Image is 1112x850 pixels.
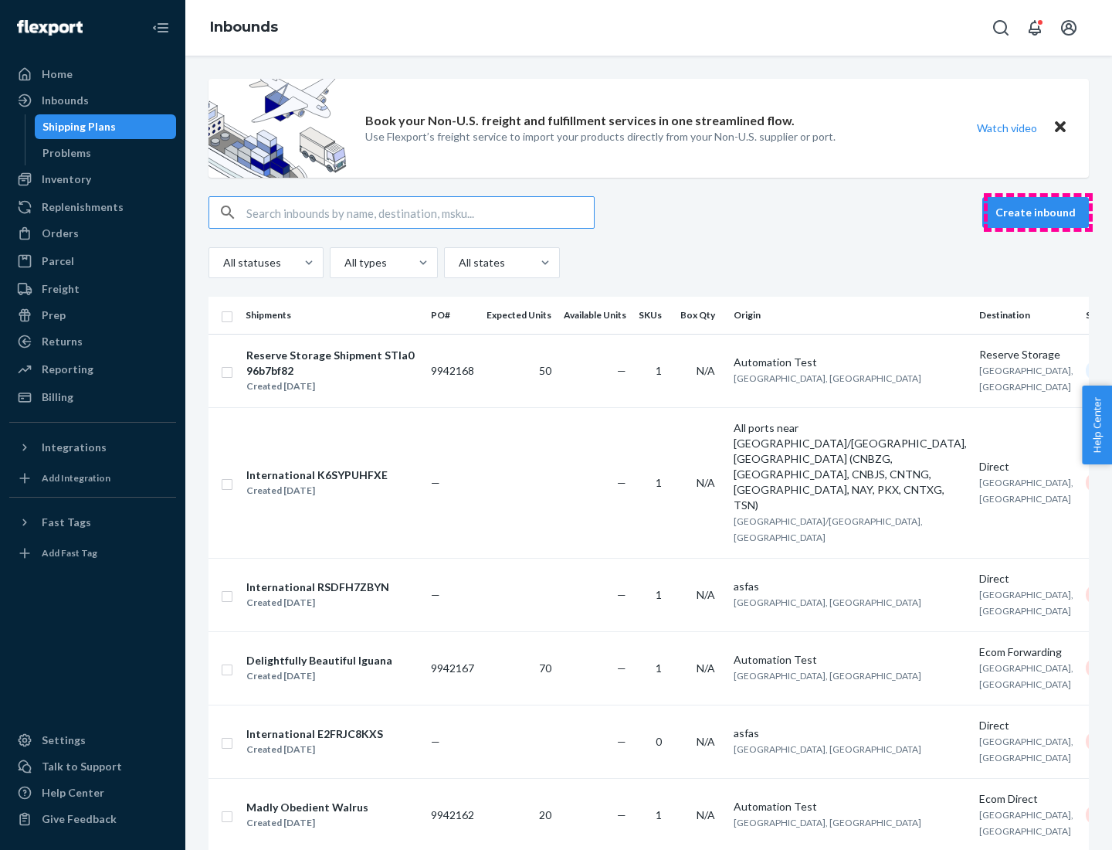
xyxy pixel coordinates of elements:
div: Replenishments [42,199,124,215]
div: Settings [42,733,86,748]
a: Inbounds [9,88,176,113]
span: 1 [656,364,662,377]
span: [GEOGRAPHIC_DATA]/[GEOGRAPHIC_DATA], [GEOGRAPHIC_DATA] [734,515,923,543]
a: Reporting [9,357,176,382]
span: [GEOGRAPHIC_DATA], [GEOGRAPHIC_DATA] [734,670,921,682]
div: Give Feedback [42,811,117,827]
div: Automation Test [734,799,967,814]
span: 1 [656,588,662,601]
span: 1 [656,808,662,821]
span: [GEOGRAPHIC_DATA], [GEOGRAPHIC_DATA] [979,662,1073,690]
th: Box Qty [674,297,727,334]
div: Orders [42,226,79,241]
th: Shipments [239,297,425,334]
a: Inventory [9,167,176,192]
div: Help Center [42,785,104,801]
button: Fast Tags [9,510,176,535]
div: Inventory [42,172,91,187]
div: Reserve Storage [979,347,1073,362]
span: — [431,735,440,748]
span: N/A [697,661,715,675]
button: Open account menu [1053,12,1084,43]
a: Freight [9,277,176,301]
img: Flexport logo [17,20,83,36]
a: Add Fast Tag [9,541,176,566]
td: 9942168 [425,334,480,407]
div: Inbounds [42,93,89,108]
span: [GEOGRAPHIC_DATA], [GEOGRAPHIC_DATA] [734,817,921,828]
div: Prep [42,308,66,323]
div: Automation Test [734,652,967,668]
span: 20 [539,808,551,821]
div: Shipping Plans [42,119,116,134]
div: Parcel [42,253,74,269]
div: Created [DATE] [246,815,368,831]
div: Talk to Support [42,759,122,774]
span: N/A [697,364,715,377]
div: International E2FRJC8KXS [246,726,383,742]
div: Automation Test [734,355,967,370]
span: [GEOGRAPHIC_DATA], [GEOGRAPHIC_DATA] [979,365,1073,393]
p: Book your Non-U.S. freight and fulfillment services in one streamlined flow. [365,112,795,130]
a: Problems [35,141,177,165]
span: [GEOGRAPHIC_DATA], [GEOGRAPHIC_DATA] [979,809,1073,837]
span: 0 [656,735,662,748]
div: Home [42,66,73,82]
span: N/A [697,735,715,748]
span: [GEOGRAPHIC_DATA], [GEOGRAPHIC_DATA] [734,597,921,608]
span: [GEOGRAPHIC_DATA], [GEOGRAPHIC_DATA] [979,477,1073,505]
span: N/A [697,588,715,601]
div: Direct [979,459,1073,474]
div: Billing [42,389,73,405]
a: Parcel [9,249,176,274]
button: Help Center [1082,386,1112,464]
div: Created [DATE] [246,595,389,610]
th: Available Units [558,297,632,334]
div: Created [DATE] [246,379,418,394]
span: 1 [656,661,662,675]
a: Help Center [9,780,176,805]
button: Integrations [9,435,176,460]
span: N/A [697,808,715,821]
button: Close [1050,117,1070,139]
ol: breadcrumbs [198,5,290,50]
div: Created [DATE] [246,668,392,684]
span: [GEOGRAPHIC_DATA], [GEOGRAPHIC_DATA] [979,589,1073,617]
a: Add Integration [9,466,176,491]
div: Direct [979,718,1073,733]
a: Replenishments [9,195,176,219]
div: Reporting [42,362,93,377]
div: Created [DATE] [246,742,383,757]
span: — [617,661,626,675]
a: Talk to Support [9,754,176,779]
th: PO# [425,297,480,334]
span: — [617,808,626,821]
span: 50 [539,364,551,377]
div: Freight [42,281,80,297]
div: International K6SYPUHFXE [246,467,388,483]
th: Destination [973,297,1080,334]
div: Add Fast Tag [42,546,97,559]
span: N/A [697,476,715,489]
button: Open notifications [1019,12,1050,43]
a: Orders [9,221,176,246]
span: [GEOGRAPHIC_DATA], [GEOGRAPHIC_DATA] [734,372,921,384]
input: All statuses [222,255,223,270]
button: Close Navigation [145,12,176,43]
div: Add Integration [42,471,110,484]
button: Give Feedback [9,807,176,831]
a: Prep [9,303,176,328]
input: All types [343,255,344,270]
div: Ecom Forwarding [979,644,1073,660]
a: Billing [9,385,176,410]
a: Settings [9,728,176,753]
a: Returns [9,329,176,354]
div: asfas [734,726,967,741]
div: Created [DATE] [246,483,388,498]
div: Direct [979,571,1073,586]
span: — [617,476,626,489]
span: 70 [539,661,551,675]
p: Use Flexport’s freight service to import your products directly from your Non-U.S. supplier or port. [365,129,836,144]
th: SKUs [632,297,674,334]
span: — [617,364,626,377]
